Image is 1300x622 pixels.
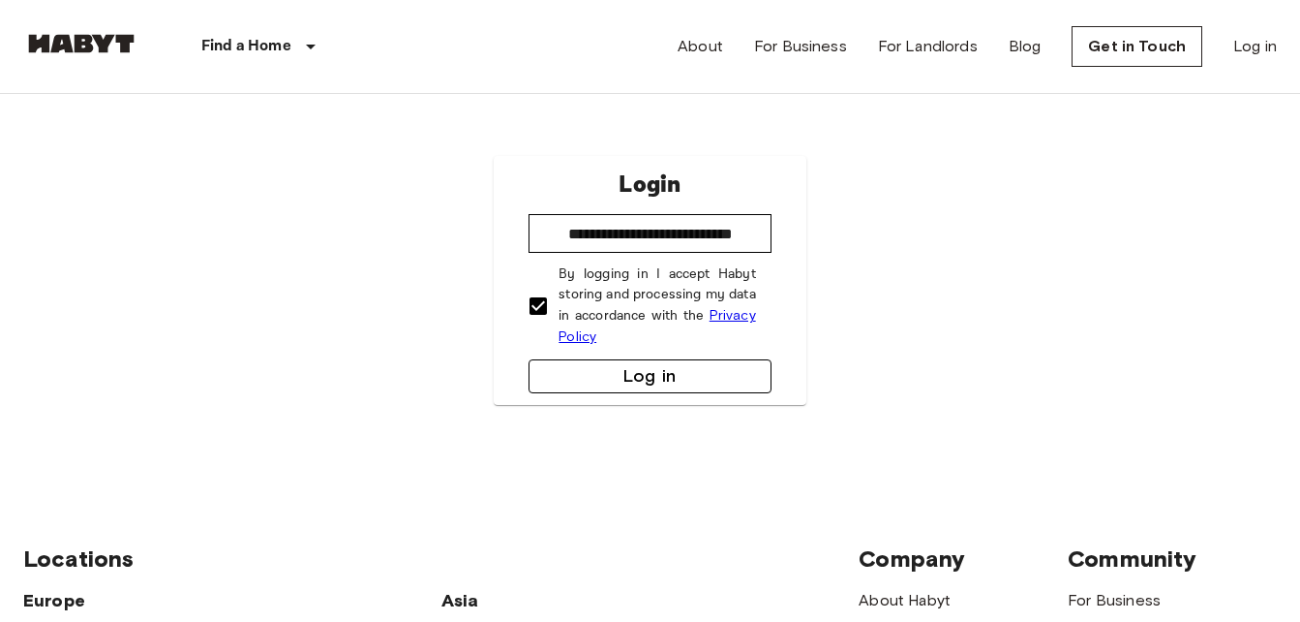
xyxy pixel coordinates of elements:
a: Blog [1009,35,1042,58]
span: Asia [441,590,479,611]
img: Habyt [23,34,139,53]
a: About [678,35,723,58]
span: Community [1068,544,1196,573]
a: About Habyt [859,591,951,609]
a: For Landlords [878,35,978,58]
button: Log in [529,359,771,393]
a: For Business [754,35,847,58]
a: Log in [1233,35,1277,58]
a: For Business [1068,591,1161,609]
a: Get in Touch [1072,26,1202,67]
span: Locations [23,544,134,573]
span: Europe [23,590,85,611]
p: By logging in I accept Habyt storing and processing my data in accordance with the [559,264,755,348]
p: Login [619,168,680,202]
span: Company [859,544,965,573]
p: Find a Home [201,35,291,58]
